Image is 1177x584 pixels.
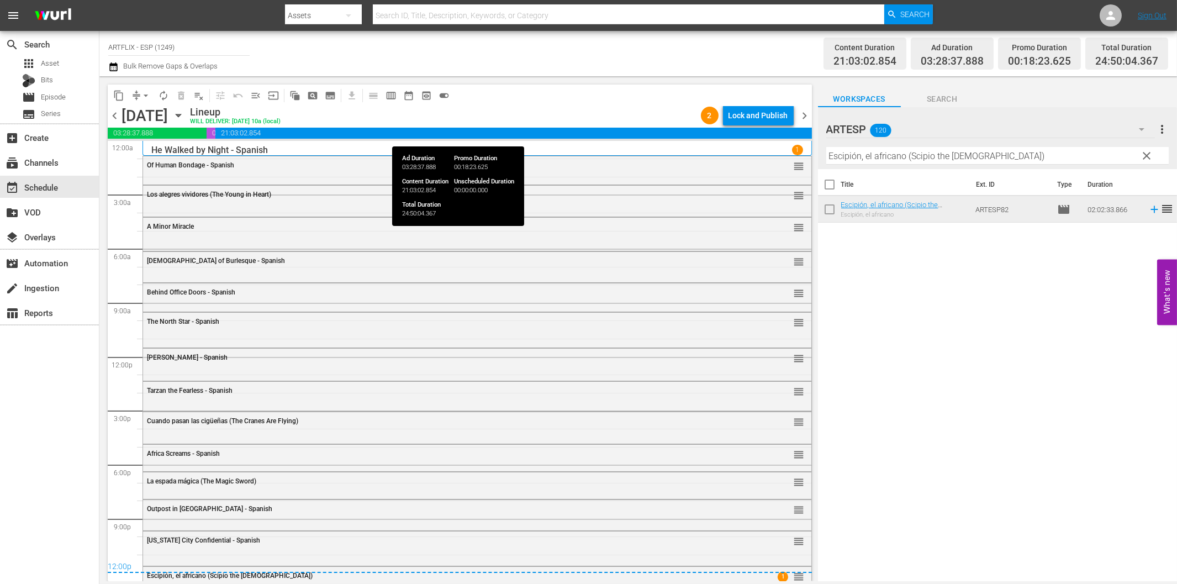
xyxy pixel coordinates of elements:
[147,450,220,457] span: Africa Screams - Spanish
[190,106,281,118] div: Lineup
[421,90,432,101] span: preview_outlined
[1095,55,1158,68] span: 24:50:04.367
[172,87,190,104] span: Select an event to delete
[147,161,234,169] span: Of Human Bondage - Spanish
[122,107,168,125] div: [DATE]
[1083,196,1144,223] td: 02:02:33.866
[208,85,229,106] span: Customize Events
[1157,259,1177,325] button: Open Feedback Widget
[6,181,19,194] span: event_available
[147,572,313,580] span: Escipión, el africano (Scipio the [DEMOGRAPHIC_DATA])
[1008,40,1071,55] div: Promo Duration
[229,87,247,104] span: Revert to Primary Episode
[794,504,805,515] button: reorder
[841,201,943,217] a: Escipión, el africano (Scipio the [DEMOGRAPHIC_DATA])
[729,106,788,125] div: Lock and Publish
[27,3,80,29] img: ans4CAIJ8jUAAAAAAAAAAAAAAAAAAAAAAAAgQb4GAAAAAAAAAAAAAAAAAAAAAAAAJMjXAAAAAAAAAAAAAAAAAAAAAAAAgAT5G...
[794,160,805,172] span: reorder
[969,169,1050,200] th: Ext. ID
[701,111,719,120] span: 2
[122,62,218,70] span: Bulk Remove Gaps & Overlaps
[361,85,382,106] span: Day Calendar View
[794,256,805,268] span: reorder
[147,257,285,265] span: [DEMOGRAPHIC_DATA] of Burlesque - Spanish
[1138,11,1167,20] a: Sign Out
[794,416,805,427] button: reorder
[113,90,124,101] span: content_copy
[794,317,805,329] span: reorder
[193,90,204,101] span: playlist_remove_outlined
[325,90,336,101] span: subtitles_outlined
[268,90,279,101] span: input
[41,108,61,119] span: Series
[41,58,59,69] span: Asset
[108,109,122,123] span: chevron_left
[794,449,805,460] button: reorder
[215,128,812,139] span: 21:03:02.854
[1081,169,1147,200] th: Duration
[22,57,35,70] span: Asset
[794,476,805,487] button: reorder
[247,87,265,104] span: Fill episodes with ad slates
[794,571,805,583] span: reorder
[400,87,418,104] span: Month Calendar View
[289,90,300,101] span: auto_awesome_motion_outlined
[22,91,35,104] span: Episode
[794,222,805,234] span: reorder
[794,386,805,398] span: reorder
[158,90,169,101] span: autorenew_outlined
[794,190,805,202] span: reorder
[1051,169,1081,200] th: Type
[147,505,272,513] span: Outpost in [GEOGRAPHIC_DATA] - Spanish
[307,90,318,101] span: pageview_outlined
[794,352,805,364] button: reorder
[1160,202,1174,215] span: reorder
[435,87,453,104] span: 24 hours Lineup View is ON
[250,90,261,101] span: menu_open
[147,318,219,325] span: The North Star - Spanish
[794,317,805,328] button: reorder
[1008,55,1071,68] span: 00:18:23.625
[22,74,35,87] div: Bits
[1137,146,1155,164] button: clear
[7,9,20,22] span: menu
[6,156,19,170] span: subscriptions
[900,4,930,24] span: Search
[131,90,142,101] span: compress
[794,504,805,516] span: reorder
[1155,123,1169,136] span: more_vert
[41,92,66,103] span: Episode
[794,449,805,461] span: reorder
[321,87,339,104] span: Create Series Block
[6,257,19,270] span: Automation
[841,211,967,218] div: Escipión, el africano
[794,476,805,488] span: reorder
[6,206,19,219] span: create_new_folder
[147,223,194,230] span: A Minor Miracle
[901,92,984,106] span: Search
[798,109,812,123] span: chevron_right
[884,4,933,24] button: Search
[921,55,984,68] span: 03:28:37.888
[794,416,805,428] span: reorder
[382,87,400,104] span: Week Calendar View
[1140,149,1153,162] span: clear
[386,90,397,101] span: calendar_view_week_outlined
[6,231,19,244] span: layers
[6,38,19,51] span: Search
[147,288,235,296] span: Behind Office Doors - Spanish
[795,146,799,154] p: 1
[155,87,172,104] span: Loop Content
[794,256,805,267] button: reorder
[794,190,805,201] button: reorder
[1057,203,1070,216] span: Episode
[41,75,53,86] span: Bits
[1148,203,1160,215] svg: Add to Schedule
[794,535,805,548] span: reorder
[1095,40,1158,55] div: Total Duration
[794,571,805,582] button: reorder
[833,40,896,55] div: Content Duration
[147,417,298,425] span: Cuando pasan las cigüeñas (The Cranes Are Flying)
[6,282,19,295] span: create
[147,536,260,544] span: [US_STATE] City Confidential - Spanish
